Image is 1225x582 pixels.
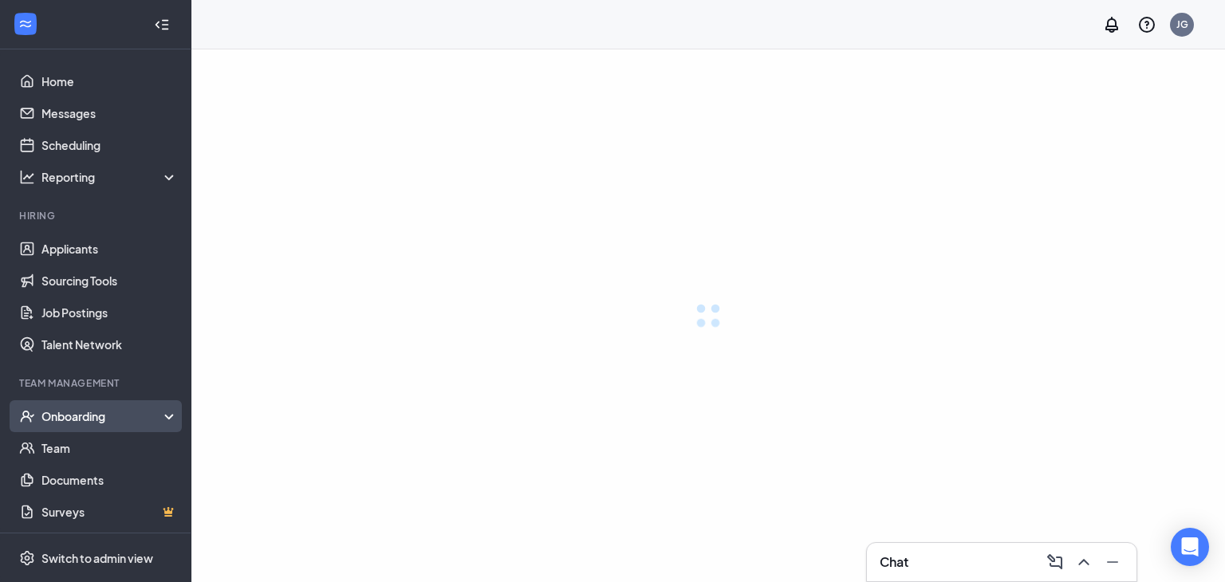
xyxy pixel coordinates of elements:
a: Documents [41,464,178,496]
svg: Settings [19,550,35,566]
div: Reporting [41,169,179,185]
div: JG [1176,18,1188,31]
a: Home [41,65,178,97]
svg: Analysis [19,169,35,185]
h3: Chat [880,553,908,571]
svg: UserCheck [19,408,35,424]
div: Open Intercom Messenger [1171,528,1209,566]
svg: QuestionInfo [1137,15,1156,34]
svg: ChevronUp [1074,553,1093,572]
svg: Collapse [154,17,170,33]
a: SurveysCrown [41,496,178,528]
button: ComposeMessage [1041,549,1066,575]
div: Team Management [19,376,175,390]
svg: Notifications [1102,15,1121,34]
button: ChevronUp [1069,549,1095,575]
button: Minimize [1098,549,1124,575]
svg: WorkstreamLogo [18,16,33,32]
a: Talent Network [41,328,178,360]
a: Job Postings [41,297,178,328]
div: Switch to admin view [41,550,153,566]
svg: Minimize [1103,553,1122,572]
div: Hiring [19,209,175,222]
a: Applicants [41,233,178,265]
a: Scheduling [41,129,178,161]
svg: ComposeMessage [1046,553,1065,572]
a: Messages [41,97,178,129]
div: Onboarding [41,408,179,424]
a: Team [41,432,178,464]
a: Sourcing Tools [41,265,178,297]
